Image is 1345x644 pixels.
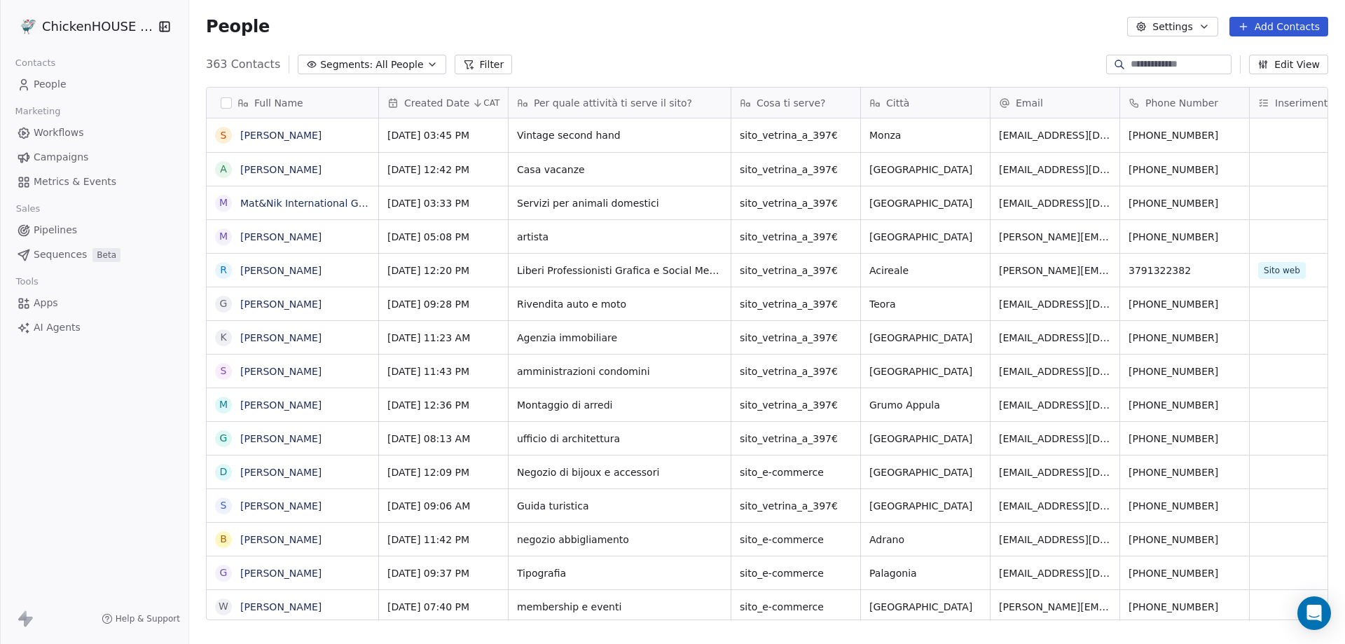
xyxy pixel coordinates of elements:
[220,431,228,446] div: G
[240,164,322,175] a: [PERSON_NAME]
[9,101,67,122] span: Marketing
[740,600,852,614] span: sito_e-commerce
[517,432,722,446] span: ufficio di architettura
[1129,499,1241,513] span: [PHONE_NUMBER]
[92,248,120,262] span: Beta
[11,121,177,144] a: Workflows
[740,128,852,142] span: sito_vetrina_a_397€
[1120,88,1249,118] div: Phone Number
[869,263,981,278] span: Acireale
[869,196,981,210] span: [GEOGRAPHIC_DATA]
[34,223,77,238] span: Pipelines
[1127,17,1218,36] button: Settings
[240,130,322,141] a: [PERSON_NAME]
[1129,566,1241,580] span: [PHONE_NUMBER]
[1129,600,1241,614] span: [PHONE_NUMBER]
[240,500,322,512] a: [PERSON_NAME]
[207,118,379,621] div: grid
[240,366,322,377] a: [PERSON_NAME]
[10,198,46,219] span: Sales
[517,230,722,244] span: artista
[219,599,228,614] div: W
[387,499,499,513] span: [DATE] 09:06 AM
[220,532,227,547] div: B
[869,230,981,244] span: [GEOGRAPHIC_DATA]
[869,128,981,142] span: Monza
[220,566,228,580] div: G
[999,163,1111,177] span: [EMAIL_ADDRESS][DOMAIN_NAME]
[34,77,67,92] span: People
[34,125,84,140] span: Workflows
[740,263,852,278] span: sito_vetrina_a_397€
[869,600,981,614] span: [GEOGRAPHIC_DATA]
[404,96,469,110] span: Created Date
[320,57,373,72] span: Segments:
[1129,398,1241,412] span: [PHONE_NUMBER]
[517,364,722,378] span: amministrazioni condomini
[387,533,499,547] span: [DATE] 11:42 PM
[455,55,513,74] button: Filter
[517,499,722,513] span: Guida turistica
[1129,230,1241,244] span: [PHONE_NUMBER]
[240,467,322,478] a: [PERSON_NAME]
[517,163,722,177] span: Casa vacanze
[1129,432,1241,446] span: [PHONE_NUMBER]
[220,330,226,345] div: K
[387,398,499,412] span: [DATE] 12:36 PM
[869,432,981,446] span: [GEOGRAPHIC_DATA]
[1129,128,1241,142] span: [PHONE_NUMBER]
[11,243,177,266] a: SequencesBeta
[11,219,177,242] a: Pipelines
[206,16,270,37] span: People
[34,296,58,310] span: Apps
[740,432,852,446] span: sito_vetrina_a_397€
[1249,55,1328,74] button: Edit View
[387,297,499,311] span: [DATE] 09:28 PM
[387,600,499,614] span: [DATE] 07:40 PM
[387,196,499,210] span: [DATE] 03:33 PM
[1297,596,1331,630] div: Open Intercom Messenger
[999,600,1111,614] span: [PERSON_NAME][EMAIL_ADDRESS][DOMAIN_NAME]
[34,320,81,335] span: AI Agents
[240,198,467,209] a: Mat&Nik International Grooming SALON N SPA
[240,399,322,411] a: [PERSON_NAME]
[740,331,852,345] span: sito_vetrina_a_397€
[861,88,990,118] div: Città
[757,96,826,110] span: Cosa ti serve?
[387,331,499,345] span: [DATE] 11:23 AM
[220,465,228,479] div: D
[17,15,149,39] button: ChickenHOUSE snc
[34,174,116,189] span: Metrics & Events
[10,271,44,292] span: Tools
[483,97,499,109] span: CAT
[387,230,499,244] span: [DATE] 05:08 PM
[517,331,722,345] span: Agenzia immobiliare
[387,432,499,446] span: [DATE] 08:13 AM
[509,88,731,118] div: Per quale attività ti serve il sito?
[387,263,499,278] span: [DATE] 12:20 PM
[11,170,177,193] a: Metrics & Events
[1129,533,1241,547] span: [PHONE_NUMBER]
[517,398,722,412] span: Montaggio di arredi
[9,53,62,74] span: Contacts
[517,533,722,547] span: negozio abbigliamento
[221,498,227,513] div: S
[220,162,227,177] div: A
[1129,297,1241,311] span: [PHONE_NUMBER]
[387,566,499,580] span: [DATE] 09:37 PM
[740,163,852,177] span: sito_vetrina_a_397€
[1016,96,1043,110] span: Email
[740,398,852,412] span: sito_vetrina_a_397€
[240,332,322,343] a: [PERSON_NAME]
[34,150,88,165] span: Campaigns
[869,297,981,311] span: Teora
[11,146,177,169] a: Campaigns
[240,601,322,612] a: [PERSON_NAME]
[1129,331,1241,345] span: [PHONE_NUMBER]
[999,230,1111,244] span: [PERSON_NAME][EMAIL_ADDRESS][PERSON_NAME][DOMAIN_NAME]
[869,163,981,177] span: [GEOGRAPHIC_DATA]
[1129,263,1241,278] span: 3791322382
[387,465,499,479] span: [DATE] 12:09 PM
[254,96,303,110] span: Full Name
[240,231,322,242] a: [PERSON_NAME]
